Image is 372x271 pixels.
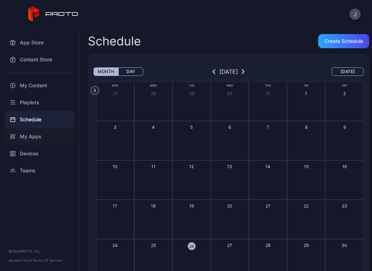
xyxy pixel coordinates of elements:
[134,121,173,160] button: 4
[332,67,363,76] button: [DATE]
[113,164,118,170] div: 10
[114,124,117,130] div: 3
[227,90,232,96] div: 30
[118,67,143,76] button: Day
[96,121,134,160] button: 3
[211,83,249,88] div: Wed
[151,242,156,248] div: 25
[173,82,211,121] button: 29
[325,121,363,160] button: 9
[227,203,232,209] div: 20
[304,203,309,209] div: 22
[113,203,117,209] div: 17
[189,203,194,209] div: 19
[4,128,75,145] a: My Apps
[287,160,325,200] button: 15
[151,90,156,96] div: 28
[267,124,269,130] div: 7
[325,38,363,44] div: Create Schedule
[227,242,232,248] div: 27
[134,200,173,239] button: 18
[304,164,309,170] div: 15
[190,124,193,130] div: 5
[229,124,231,130] div: 6
[342,203,347,209] div: 23
[265,164,270,170] div: 14
[342,242,347,248] div: 30
[189,90,194,96] div: 29
[134,82,173,121] button: 28
[343,124,346,130] div: 9
[305,90,307,96] div: 1
[349,9,361,20] button: J
[4,77,75,94] a: My Content
[33,258,62,262] a: Terms Of Service
[173,121,211,160] button: 5
[342,164,347,170] div: 16
[4,111,75,128] a: Schedule
[343,90,346,96] div: 2
[249,160,287,200] button: 14
[134,83,173,88] div: Mon
[211,200,249,239] button: 20
[188,242,196,250] div: 26
[151,164,156,170] div: 11
[325,82,363,121] button: 2
[113,90,118,96] div: 27
[173,200,211,239] button: 19
[304,242,309,248] div: 29
[189,164,194,170] div: 12
[96,83,134,88] div: Sun
[4,145,75,162] a: Devices
[287,121,325,160] button: 8
[249,82,287,121] button: 31
[265,90,270,96] div: 31
[9,248,71,254] div: © 2025 PROTO, Inc.
[325,83,363,88] div: Sat
[287,82,325,121] button: 1
[249,83,287,88] div: Thu
[151,203,156,209] div: 18
[305,124,308,130] div: 8
[227,164,232,170] div: 13
[4,94,75,111] a: Playlists
[173,83,211,88] div: Tue
[219,67,238,76] div: [DATE]
[325,160,363,200] button: 16
[211,160,249,200] button: 13
[134,160,173,200] button: 11
[325,200,363,239] button: 23
[249,200,287,239] button: 21
[96,160,134,200] button: 10
[4,51,75,68] a: Content Store
[9,258,33,262] span: Version 1.13.0 •
[96,82,134,121] button: 27
[211,82,249,121] button: 30
[211,121,249,160] button: 6
[94,67,118,76] button: Month
[112,242,118,248] div: 24
[266,203,270,209] div: 21
[265,242,270,248] div: 28
[287,200,325,239] button: 22
[4,162,75,179] a: Teams
[287,83,325,88] div: Fri
[152,124,155,130] div: 4
[318,34,369,48] button: Create Schedule
[173,160,211,200] button: 12
[249,121,287,160] button: 7
[4,34,75,51] a: App Store
[96,200,134,239] button: 17
[88,35,141,48] h2: Schedule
